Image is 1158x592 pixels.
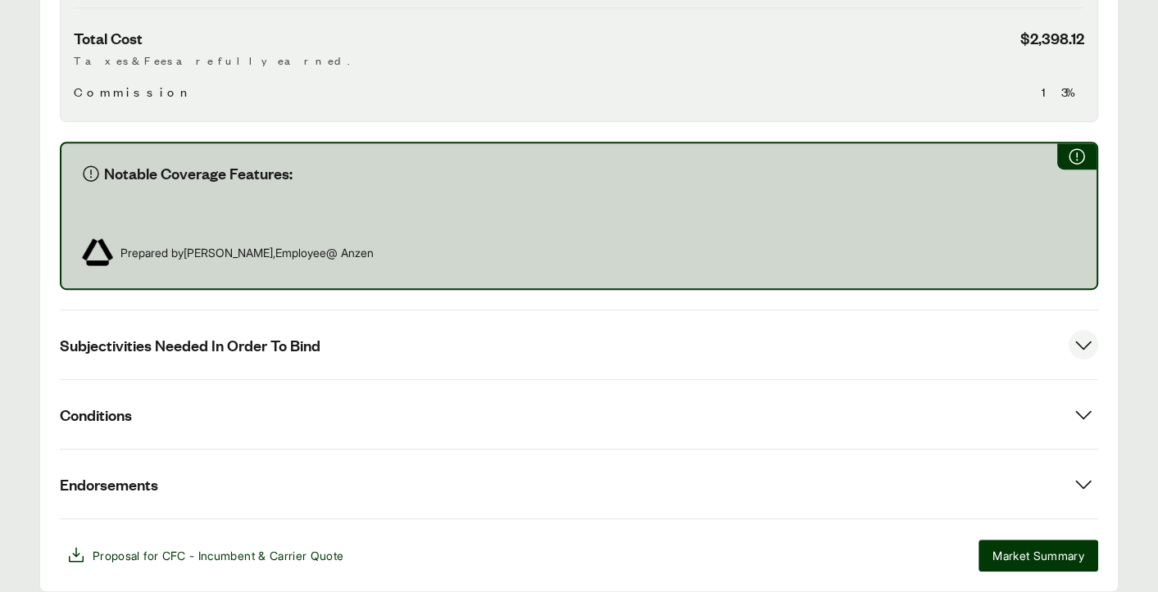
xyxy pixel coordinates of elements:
p: Taxes & Fees are fully earned. [74,52,1084,69]
button: Market Summary [979,540,1098,572]
span: Endorsements [60,474,158,495]
span: $2,398.12 [1020,28,1084,48]
span: Subjectivities Needed In Order To Bind [60,335,320,355]
span: Market Summary [992,547,1084,564]
button: Endorsements [60,450,1098,518]
button: Conditions [60,380,1098,449]
span: CFC - Incumbent [162,549,255,563]
span: & Carrier Quote [258,549,343,563]
span: 13% [1042,82,1084,102]
span: Proposal for [93,547,343,564]
button: Proposal for CFC - Incumbent & Carrier Quote [60,539,350,572]
span: Prepared by [PERSON_NAME] , Employee @ Anzen [120,244,374,261]
button: Subjectivities Needed In Order To Bind [60,310,1098,379]
span: Notable Coverage Features: [104,163,293,183]
span: Commission [74,82,194,102]
span: Total Cost [74,28,143,48]
span: Conditions [60,404,132,425]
